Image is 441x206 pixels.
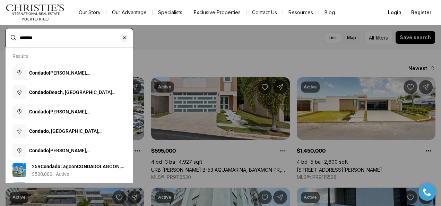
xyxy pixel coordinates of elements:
button: Register [407,6,435,19]
span: Register [411,10,431,15]
a: Exclusive Properties [188,8,246,17]
span: Beach, [GEOGRAPHIC_DATA][PERSON_NAME], [US_STATE] [29,89,115,102]
b: Condado [29,148,49,153]
button: Condado[PERSON_NAME], [GEOGRAPHIC_DATA], [GEOGRAPHIC_DATA] [10,63,129,83]
b: Condado [41,164,60,169]
a: Our Advantage [106,8,152,17]
p: Results [12,53,28,59]
span: , [GEOGRAPHIC_DATA], [GEOGRAPHIC_DATA][PERSON_NAME], [US_STATE] [29,128,114,148]
span: 609 AVENUE, [GEOGRAPHIC_DATA][PERSON_NAME], 00907 [32,183,117,203]
span: [PERSON_NAME], [GEOGRAPHIC_DATA], [GEOGRAPHIC_DATA] [29,70,126,83]
b: CONDADO [40,183,63,189]
button: Clear search input [120,28,133,47]
p: $500,000 · Active [32,171,69,177]
button: Condado[PERSON_NAME], [GEOGRAPHIC_DATA][PERSON_NAME], [GEOGRAPHIC_DATA], [GEOGRAPHIC_DATA] [10,102,129,121]
b: Condado [29,128,49,134]
b: Condado [29,89,49,95]
a: Specialists [153,8,188,17]
span: [PERSON_NAME], [GEOGRAPHIC_DATA][PERSON_NAME], [GEOGRAPHIC_DATA], [GEOGRAPHIC_DATA] [29,109,126,128]
button: Contact Us [247,8,283,17]
a: Our Story [73,8,106,17]
b: Condado [29,70,49,76]
a: View details: 25R Condado Lagoon CONDADO LAGOON [10,160,129,180]
button: Login [384,6,406,19]
a: View details: 609 CONDADO AVENUE [10,180,129,199]
a: Resources [283,8,319,17]
img: logo [6,4,65,21]
span: 25R Lagoon LAGOON, [GEOGRAPHIC_DATA][PERSON_NAME], 00925 [32,164,124,183]
button: CondadoBeach, [GEOGRAPHIC_DATA][PERSON_NAME], [US_STATE] [10,83,129,102]
button: Condado[PERSON_NAME], [GEOGRAPHIC_DATA], [GEOGRAPHIC_DATA] [10,141,129,160]
button: Condado, [GEOGRAPHIC_DATA], [GEOGRAPHIC_DATA][PERSON_NAME], [US_STATE] [10,121,129,141]
a: Blog [319,8,340,17]
b: CONDADO [77,164,100,169]
span: [PERSON_NAME], [GEOGRAPHIC_DATA], [GEOGRAPHIC_DATA] [29,148,126,160]
span: Login [388,10,401,15]
b: Condado [29,109,49,114]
